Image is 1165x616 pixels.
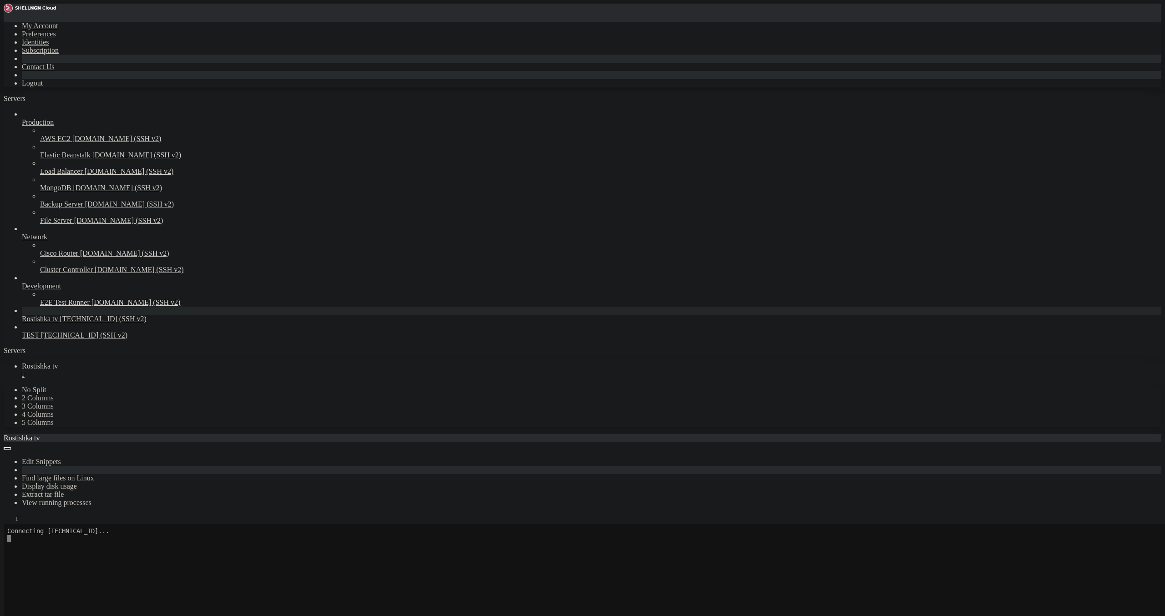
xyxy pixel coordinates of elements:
[4,95,62,102] a: Servers
[22,274,1161,307] li: Development
[22,118,1161,126] a: Production
[22,394,54,402] a: 2 Columns
[40,135,1161,143] a: AWS EC2 [DOMAIN_NAME] (SSH v2)
[22,315,58,323] span: Rostishka tv
[74,217,163,224] span: [DOMAIN_NAME] (SSH v2)
[4,4,1046,11] x-row: Connecting [TECHNICAL_ID]...
[22,30,56,38] a: Preferences
[22,38,49,46] a: Identities
[22,79,43,87] a: Logout
[40,298,1161,307] a: E2E Test Runner [DOMAIN_NAME] (SSH v2)
[22,362,58,370] span: Rostishka tv
[72,135,162,142] span: [DOMAIN_NAME] (SSH v2)
[40,266,1161,274] a: Cluster Controller [DOMAIN_NAME] (SSH v2)
[4,434,40,442] span: Rostishka tv
[40,249,78,257] span: Cisco Router
[22,419,54,426] a: 5 Columns
[22,331,1161,339] a: TEST [TECHNICAL_ID] (SSH v2)
[40,143,1161,159] li: Elastic Beanstalk [DOMAIN_NAME] (SSH v2)
[40,151,91,159] span: Elastic Beanstalk
[41,331,127,339] span: [TECHNICAL_ID] (SSH v2)
[40,208,1161,225] li: File Server [DOMAIN_NAME] (SSH v2)
[22,499,91,506] a: View running processes
[40,200,83,208] span: Backup Server
[13,514,22,524] button: 
[85,167,174,175] span: [DOMAIN_NAME] (SSH v2)
[22,402,54,410] a: 3 Columns
[22,233,47,241] span: Network
[22,233,1161,241] a: Network
[92,151,182,159] span: [DOMAIN_NAME] (SSH v2)
[22,118,54,126] span: Production
[22,110,1161,225] li: Production
[40,126,1161,143] li: AWS EC2 [DOMAIN_NAME] (SSH v2)
[4,4,56,13] img: Shellngn
[4,11,7,19] div: (0, 1)
[40,290,1161,307] li: E2E Test Runner [DOMAIN_NAME] (SSH v2)
[80,249,169,257] span: [DOMAIN_NAME] (SSH v2)
[40,159,1161,176] li: Load Balancer [DOMAIN_NAME] (SSH v2)
[4,95,25,102] span: Servers
[40,298,90,306] span: E2E Test Runner
[22,362,1161,379] a: Rostishka tv
[40,176,1161,192] li: MongoDB [DOMAIN_NAME] (SSH v2)
[95,266,184,273] span: [DOMAIN_NAME] (SSH v2)
[85,200,174,208] span: [DOMAIN_NAME] (SSH v2)
[40,135,71,142] span: AWS EC2
[40,249,1161,258] a: Cisco Router [DOMAIN_NAME] (SSH v2)
[22,474,94,482] a: Find large files on Linux
[22,386,46,394] a: No Split
[40,266,93,273] span: Cluster Controller
[73,184,162,192] span: [DOMAIN_NAME] (SSH v2)
[40,217,1161,225] a: File Server [DOMAIN_NAME] (SSH v2)
[40,217,72,224] span: File Server
[40,151,1161,159] a: Elastic Beanstalk [DOMAIN_NAME] (SSH v2)
[22,282,61,290] span: Development
[40,167,83,175] span: Load Balancer
[22,282,1161,290] a: Development
[40,184,1161,192] a: MongoDB [DOMAIN_NAME] (SSH v2)
[22,315,1161,323] a: Rostishka tv [TECHNICAL_ID] (SSH v2)
[22,458,61,465] a: Edit Snippets
[22,22,58,30] a: My Account
[22,225,1161,274] li: Network
[16,515,19,522] div: 
[22,482,77,490] a: Display disk usage
[40,258,1161,274] li: Cluster Controller [DOMAIN_NAME] (SSH v2)
[40,184,71,192] span: MongoDB
[91,298,181,306] span: [DOMAIN_NAME] (SSH v2)
[22,46,59,54] a: Subscription
[22,63,55,71] a: Contact Us
[60,315,147,323] span: [TECHNICAL_ID] (SSH v2)
[40,200,1161,208] a: Backup Server [DOMAIN_NAME] (SSH v2)
[22,331,39,339] span: TEST
[22,370,1161,379] a: 
[22,410,54,418] a: 4 Columns
[40,241,1161,258] li: Cisco Router [DOMAIN_NAME] (SSH v2)
[40,192,1161,208] li: Backup Server [DOMAIN_NAME] (SSH v2)
[22,490,64,498] a: Extract tar file
[22,307,1161,323] li: Rostishka tv [TECHNICAL_ID] (SSH v2)
[22,323,1161,339] li: TEST [TECHNICAL_ID] (SSH v2)
[40,167,1161,176] a: Load Balancer [DOMAIN_NAME] (SSH v2)
[4,347,1161,355] div: Servers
